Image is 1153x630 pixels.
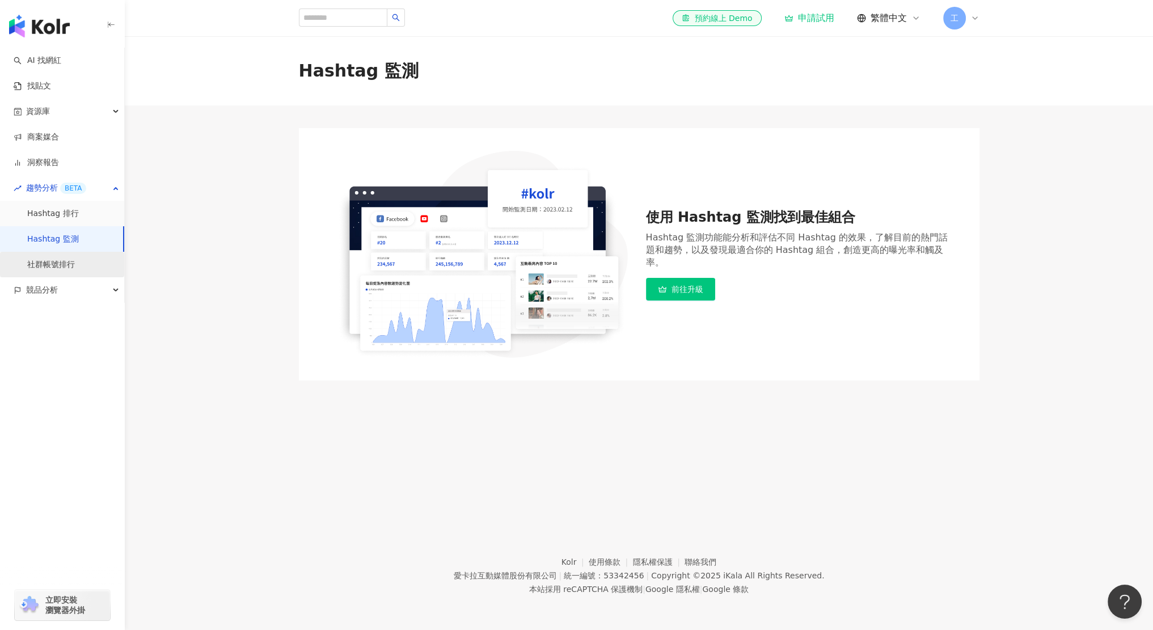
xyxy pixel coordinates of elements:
span: 本站採用 reCAPTCHA 保護機制 [529,582,749,596]
a: Kolr [561,557,589,566]
a: 使用條款 [589,557,633,566]
span: | [643,585,645,594]
span: 趨勢分析 [26,175,86,201]
div: BETA [60,183,86,194]
span: search [392,14,400,22]
span: | [559,571,561,580]
span: | [700,585,703,594]
span: 工 [951,12,958,24]
a: iKala [723,571,742,580]
div: Copyright © 2025 All Rights Reserved. [651,571,824,580]
img: chrome extension [18,596,40,614]
span: 前往升級 [671,285,703,294]
a: Hashtag 監測 [27,234,79,245]
a: chrome extension立即安裝 瀏覽器外掛 [15,590,110,620]
a: Hashtag 排行 [27,208,79,219]
div: 統一編號：53342456 [564,571,644,580]
img: logo [9,15,70,37]
div: 預約線上 Demo [682,12,752,24]
span: rise [14,184,22,192]
span: 資源庫 [26,99,50,124]
span: 立即安裝 瀏覽器外掛 [45,595,85,615]
a: Google 隱私權 [645,585,700,594]
div: Hashtag 監測 [299,59,419,83]
span: | [646,571,649,580]
img: 使用 Hashtag 監測找到最佳組合 [322,151,632,358]
span: 繁體中文 [871,12,907,24]
a: 聯絡我們 [685,557,716,566]
div: 愛卡拉互動媒體股份有限公司 [453,571,556,580]
div: Hashtag 監測功能能分析和評估不同 Hashtag 的效果，了解目前的熱門話題和趨勢，以及發現最適合你的 Hashtag 組合，創造更高的曝光率和觸及率。 [646,231,957,269]
div: 使用 Hashtag 監測找到最佳組合 [646,208,957,227]
a: 預約線上 Demo [673,10,761,26]
a: 申請試用 [784,12,834,24]
a: 社群帳號排行 [27,259,75,270]
a: Google 條款 [702,585,749,594]
a: 找貼文 [14,81,51,92]
a: 隱私權保護 [633,557,685,566]
a: searchAI 找網紅 [14,55,61,66]
a: 洞察報告 [14,157,59,168]
a: 商案媒合 [14,132,59,143]
iframe: Help Scout Beacon - Open [1108,585,1142,619]
a: 前往升級 [646,278,715,301]
span: 競品分析 [26,277,58,303]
